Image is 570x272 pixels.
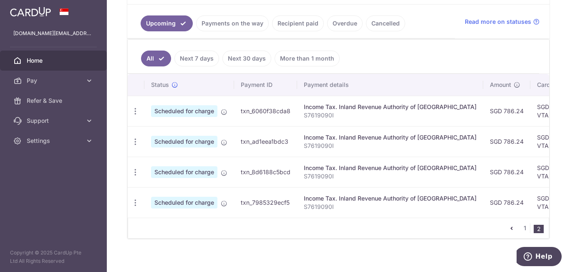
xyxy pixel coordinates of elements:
p: S7619090I [304,172,477,180]
span: Home [27,56,82,65]
li: 2 [534,225,544,233]
td: SGD 786.24 [483,187,530,218]
td: SGD 786.24 [483,96,530,126]
span: Settings [27,137,82,145]
p: [DOMAIN_NAME][EMAIL_ADDRESS][DOMAIN_NAME] [13,29,93,38]
a: Next 7 days [174,51,219,66]
span: CardUp fee [537,81,569,89]
a: 1 [520,223,530,233]
span: Support [27,117,82,125]
nav: pager [507,218,549,238]
div: Income Tax. Inland Revenue Authority of [GEOGRAPHIC_DATA] [304,164,477,172]
th: Payment details [297,74,483,96]
p: S7619090I [304,142,477,150]
a: Cancelled [366,15,405,31]
span: Scheduled for charge [151,197,217,208]
span: Scheduled for charge [151,136,217,147]
div: Income Tax. Inland Revenue Authority of [GEOGRAPHIC_DATA] [304,194,477,203]
span: Status [151,81,169,89]
a: Recipient paid [272,15,324,31]
td: txn_8d6188c5bcd [234,157,297,187]
th: Payment ID [234,74,297,96]
td: txn_7985329ecf5 [234,187,297,218]
iframe: Opens a widget where you can find more information [517,247,562,268]
span: Scheduled for charge [151,105,217,117]
span: Refer & Save [27,97,82,105]
div: Income Tax. Inland Revenue Authority of [GEOGRAPHIC_DATA] [304,103,477,111]
span: Scheduled for charge [151,166,217,178]
a: All [141,51,171,66]
a: Upcoming [141,15,193,31]
div: Income Tax. Inland Revenue Authority of [GEOGRAPHIC_DATA] [304,133,477,142]
a: More than 1 month [275,51,340,66]
a: Next 30 days [222,51,271,66]
td: SGD 786.24 [483,126,530,157]
td: SGD 786.24 [483,157,530,187]
p: S7619090I [304,203,477,211]
td: txn_6060f38cda8 [234,96,297,126]
a: Read more on statuses [465,18,540,26]
td: txn_ad1eea1bdc3 [234,126,297,157]
p: S7619090I [304,111,477,119]
img: CardUp [10,7,51,17]
span: Read more on statuses [465,18,531,26]
span: Amount [490,81,511,89]
a: Overdue [327,15,363,31]
span: Pay [27,76,82,85]
a: Payments on the way [196,15,269,31]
